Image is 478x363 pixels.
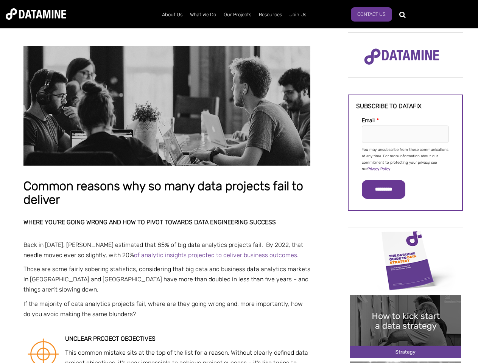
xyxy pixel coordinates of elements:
h2: Where you’re going wrong and how to pivot towards data engineering success [23,219,310,226]
strong: Unclear project objectives [65,335,156,342]
a: Privacy Policy [367,167,390,171]
p: Those are some fairly sobering statistics, considering that big data and business data analytics ... [23,264,310,295]
h3: Subscribe to datafix [356,103,455,110]
a: Contact Us [351,7,392,22]
img: 20241212 How to kick start a data strategy-2 [350,295,461,358]
img: Data Strategy Cover thumbnail [350,229,461,291]
a: Resources [255,5,286,25]
span: Email [362,117,375,124]
a: Join Us [286,5,310,25]
a: Our Projects [220,5,255,25]
img: Datamine Logo No Strapline - Purple [359,43,444,70]
a: What We Do [186,5,220,25]
a: About Us [158,5,186,25]
a: of analytic insights projected to deliver business outcomes. [134,251,299,259]
p: You may unsubscribe from these communications at any time. For more information about our commitm... [362,147,449,172]
p: Back in [DATE], [PERSON_NAME] estimated that 85% of big data analytics projects fail. By 2022, th... [23,240,310,260]
p: If the majority of data analytics projects fail, where are they going wrong and, more importantly... [23,299,310,319]
img: Common reasons why so many data projects fail to deliver [23,46,310,166]
img: Datamine [6,8,66,20]
h1: Common reasons why so many data projects fail to deliver [23,180,310,206]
